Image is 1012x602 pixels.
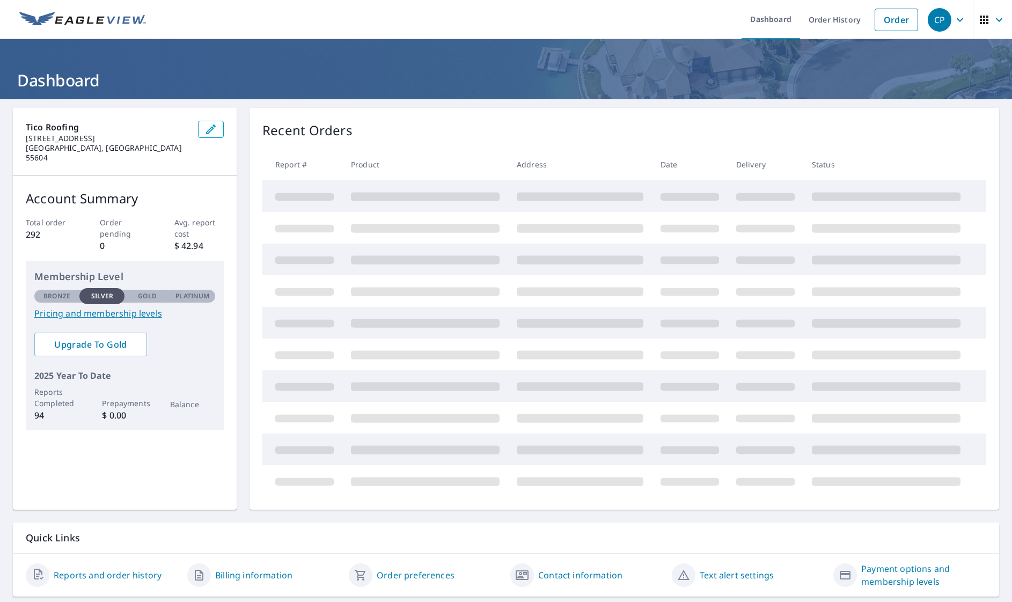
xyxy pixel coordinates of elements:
p: $ 42.94 [174,239,224,252]
p: Balance [170,399,215,410]
p: Membership Level [34,269,215,284]
p: Account Summary [26,189,224,208]
h1: Dashboard [13,69,999,91]
p: Reports Completed [34,386,79,409]
p: Silver [91,291,114,301]
p: [STREET_ADDRESS] [26,134,189,143]
p: 2025 Year To Date [34,369,215,382]
th: Report # [262,149,342,180]
p: Gold [138,291,156,301]
a: Text alert settings [700,569,774,582]
th: Product [342,149,508,180]
p: Order pending [100,217,149,239]
p: Bronze [43,291,70,301]
a: Order [875,9,918,31]
th: Delivery [728,149,803,180]
p: 292 [26,228,75,241]
a: Reports and order history [54,569,162,582]
p: 94 [34,409,79,422]
p: Prepayments [102,398,147,409]
p: 0 [100,239,149,252]
p: Tico Roofing [26,121,189,134]
th: Address [508,149,652,180]
a: Billing information [215,569,292,582]
p: Total order [26,217,75,228]
p: Platinum [175,291,209,301]
a: Contact information [538,569,622,582]
img: EV Logo [19,12,146,28]
th: Date [652,149,728,180]
div: CP [928,8,951,32]
a: Pricing and membership levels [34,307,215,320]
p: Recent Orders [262,121,353,140]
p: Quick Links [26,531,986,545]
a: Order preferences [377,569,454,582]
a: Upgrade To Gold [34,333,147,356]
p: [GEOGRAPHIC_DATA], [GEOGRAPHIC_DATA] 55604 [26,143,189,163]
p: Avg. report cost [174,217,224,239]
th: Status [803,149,969,180]
span: Upgrade To Gold [43,339,138,350]
a: Payment options and membership levels [861,562,986,588]
p: $ 0.00 [102,409,147,422]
